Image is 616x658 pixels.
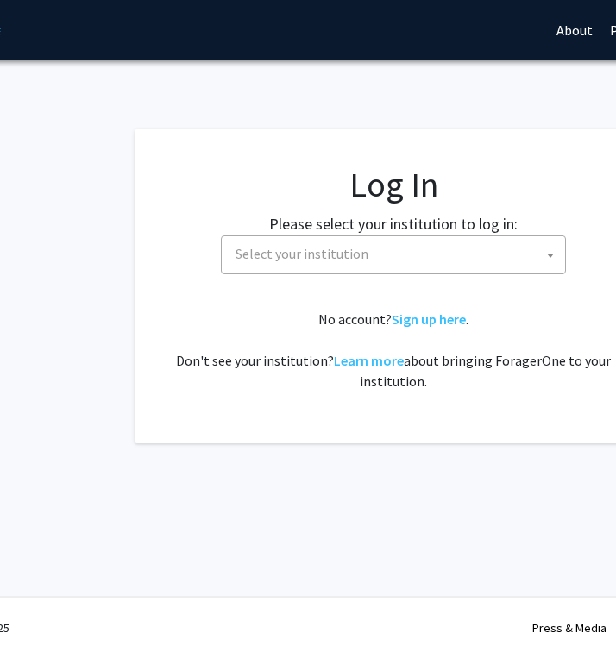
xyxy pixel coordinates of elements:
[13,580,73,645] iframe: Chat
[229,236,565,272] span: Select your institution
[532,620,607,636] a: Press & Media
[221,235,566,274] span: Select your institution
[334,352,404,369] a: Learn more about bringing ForagerOne to your institution
[236,245,368,262] span: Select your institution
[392,310,466,328] a: Sign up here
[269,212,518,235] label: Please select your institution to log in:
